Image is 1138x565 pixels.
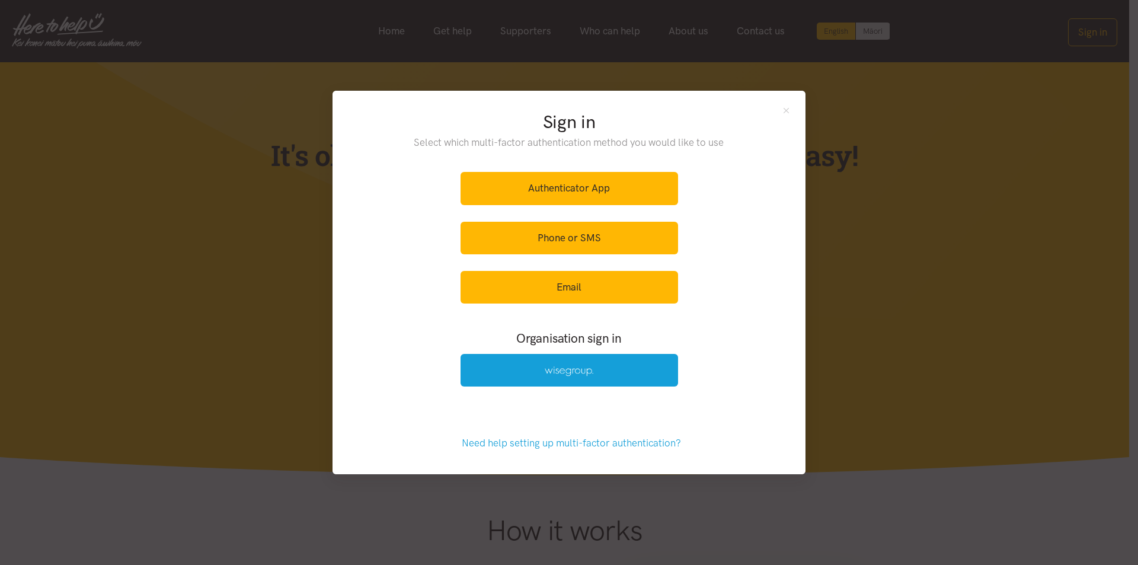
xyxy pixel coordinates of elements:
button: Close [781,105,791,115]
p: Select which multi-factor authentication method you would like to use [390,135,749,151]
h2: Sign in [390,110,749,135]
a: Email [461,271,678,304]
a: Phone or SMS [461,222,678,254]
img: Wise Group [545,366,593,376]
a: Need help setting up multi-factor authentication? [445,427,693,459]
a: Authenticator App [461,172,678,205]
h3: Organisation sign in [428,330,710,347]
